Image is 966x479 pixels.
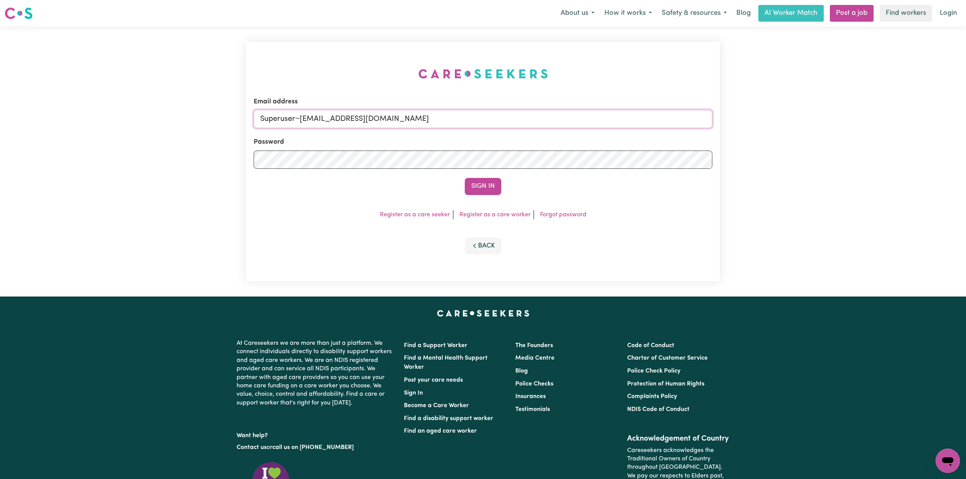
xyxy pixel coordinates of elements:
a: call us on [PHONE_NUMBER] [272,444,354,450]
h2: Acknowledgement of Country [627,434,729,443]
a: Complaints Policy [627,393,677,400]
button: Sign In [465,178,501,195]
a: Forgot password [540,212,586,218]
a: Careseekers logo [5,5,33,22]
a: Protection of Human Rights [627,381,704,387]
a: Blog [732,5,755,22]
a: Police Check Policy [627,368,680,374]
a: Media Centre [515,355,554,361]
a: Find a disability support worker [404,416,493,422]
a: Login [935,5,961,22]
a: Contact us [237,444,267,450]
a: Find an aged care worker [404,428,477,434]
button: How it works [599,5,657,21]
img: Careseekers logo [5,6,33,20]
iframe: Button to launch messaging window [936,449,960,473]
a: Register as a care worker [459,212,531,218]
button: About us [556,5,599,21]
a: Post a job [830,5,874,22]
a: Find a Support Worker [404,343,467,349]
a: Blog [515,368,528,374]
a: The Founders [515,343,553,349]
a: Find a Mental Health Support Worker [404,355,488,370]
a: Sign In [404,390,423,396]
button: Back [465,238,501,254]
label: Password [254,137,284,147]
a: Find workers [880,5,932,22]
p: At Careseekers we are more than just a platform. We connect individuals directly to disability su... [237,336,395,410]
a: AI Worker Match [758,5,824,22]
a: Careseekers home page [437,310,529,316]
button: Safety & resources [657,5,732,21]
a: Charter of Customer Service [627,355,708,361]
a: NDIS Code of Conduct [627,406,690,412]
label: Email address [254,97,298,107]
a: Become a Care Worker [404,403,469,409]
p: Want help? [237,428,395,440]
a: Post your care needs [404,377,463,383]
a: Testimonials [515,406,550,412]
p: or [237,440,395,455]
a: Code of Conduct [627,343,674,349]
input: Email address [254,110,712,128]
a: Police Checks [515,381,553,387]
a: Insurances [515,393,546,400]
a: Register as a care seeker [380,212,450,218]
